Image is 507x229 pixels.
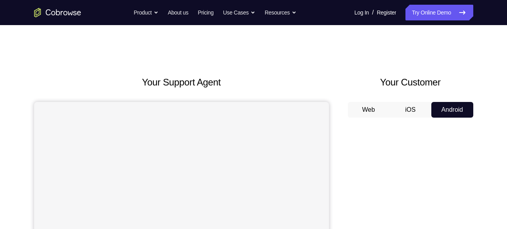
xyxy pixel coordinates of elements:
button: iOS [389,102,431,118]
a: Register [377,5,396,20]
a: Pricing [198,5,213,20]
button: Product [134,5,158,20]
a: Log In [354,5,369,20]
h2: Your Support Agent [34,75,329,89]
a: About us [168,5,188,20]
button: Web [348,102,390,118]
a: Try Online Demo [405,5,473,20]
button: Use Cases [223,5,255,20]
button: Resources [265,5,296,20]
span: / [372,8,374,17]
button: Android [431,102,473,118]
a: Go to the home page [34,8,81,17]
h2: Your Customer [348,75,473,89]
